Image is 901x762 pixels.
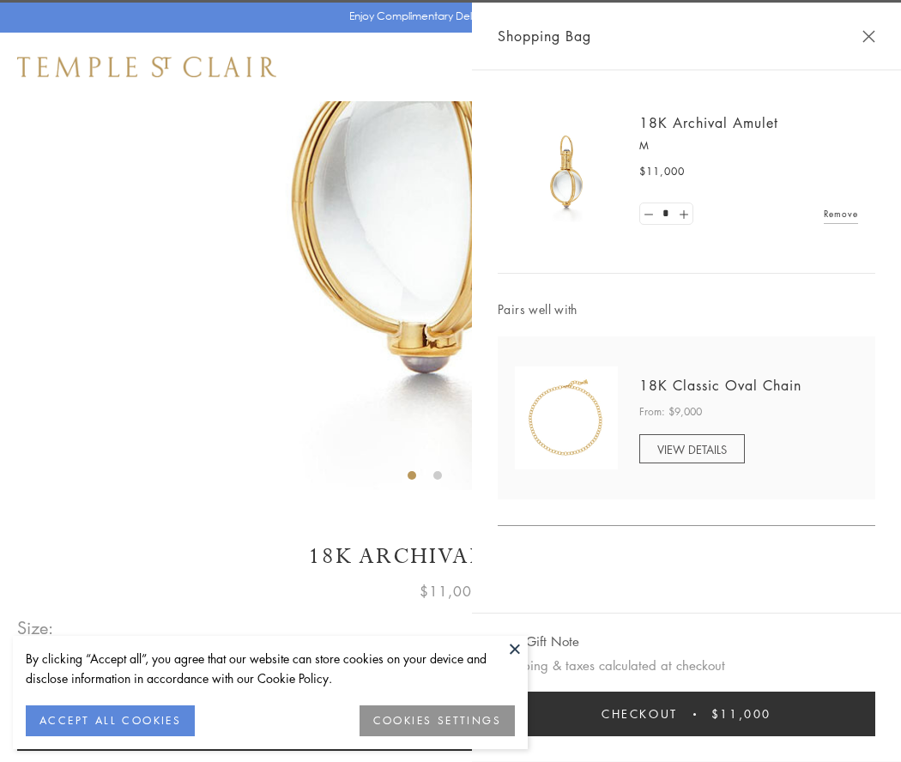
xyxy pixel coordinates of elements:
[360,705,515,736] button: COOKIES SETTINGS
[498,299,875,319] span: Pairs well with
[639,113,778,132] a: 18K Archival Amulet
[349,8,544,25] p: Enjoy Complimentary Delivery & Returns
[498,692,875,736] button: Checkout $11,000
[674,203,692,225] a: Set quantity to 2
[639,163,685,180] span: $11,000
[862,30,875,43] button: Close Shopping Bag
[26,705,195,736] button: ACCEPT ALL COOKIES
[639,376,801,395] a: 18K Classic Oval Chain
[657,441,727,457] span: VIEW DETAILS
[602,705,678,723] span: Checkout
[498,655,875,676] p: Shipping & taxes calculated at checkout
[17,57,276,77] img: Temple St. Clair
[824,204,858,223] a: Remove
[640,203,657,225] a: Set quantity to 0
[515,366,618,469] img: N88865-OV18
[711,705,771,723] span: $11,000
[498,25,591,47] span: Shopping Bag
[639,137,858,154] p: M
[17,614,55,642] span: Size:
[639,403,702,420] span: From: $9,000
[515,120,618,223] img: 18K Archival Amulet
[420,580,481,602] span: $11,000
[17,541,884,571] h1: 18K Archival Amulet
[26,649,515,688] div: By clicking “Accept all”, you agree that our website can store cookies on your device and disclos...
[498,631,579,652] button: Add Gift Note
[639,434,745,463] a: VIEW DETAILS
